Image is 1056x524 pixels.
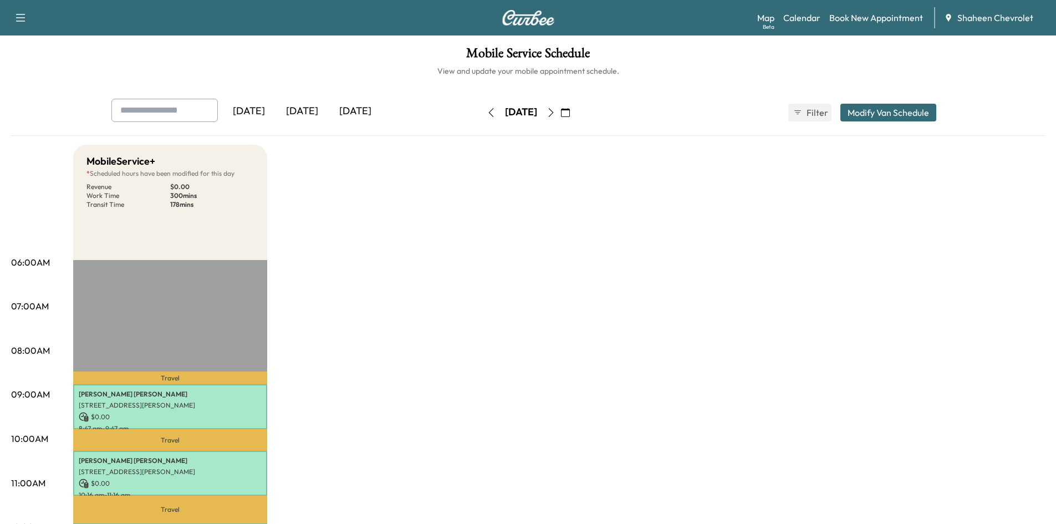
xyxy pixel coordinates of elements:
p: 8:47 am - 9:47 am [79,424,262,433]
p: 300 mins [170,191,254,200]
p: [STREET_ADDRESS][PERSON_NAME] [79,467,262,476]
p: Scheduled hours have been modified for this day [86,169,254,178]
h5: MobileService+ [86,154,155,169]
p: [PERSON_NAME] [PERSON_NAME] [79,390,262,399]
p: 178 mins [170,200,254,209]
p: $ 0.00 [79,412,262,422]
p: 08:00AM [11,344,50,357]
p: 07:00AM [11,299,49,313]
p: Revenue [86,182,170,191]
div: Beta [763,23,774,31]
p: 11:00AM [11,476,45,490]
p: Work Time [86,191,170,200]
p: $ 0.00 [170,182,254,191]
span: Shaheen Chevrolet [957,11,1033,24]
h1: Mobile Service Schedule [11,47,1045,65]
h6: View and update your mobile appointment schedule. [11,65,1045,77]
p: 09:00AM [11,388,50,401]
a: Book New Appointment [829,11,923,24]
p: [PERSON_NAME] [PERSON_NAME] [79,456,262,465]
p: Transit Time [86,200,170,209]
span: Filter [807,106,827,119]
button: Filter [788,104,831,121]
div: [DATE] [505,105,537,119]
img: Curbee Logo [502,10,555,26]
div: [DATE] [329,99,382,124]
a: Calendar [783,11,820,24]
p: 06:00AM [11,256,50,269]
p: Travel [73,429,267,451]
a: MapBeta [757,11,774,24]
p: 10:16 am - 11:16 am [79,491,262,500]
div: [DATE] [276,99,329,124]
p: [STREET_ADDRESS][PERSON_NAME] [79,401,262,410]
p: 10:00AM [11,432,48,445]
button: Modify Van Schedule [840,104,936,121]
p: Travel [73,496,267,523]
p: $ 0.00 [79,479,262,489]
p: Travel [73,372,267,384]
div: [DATE] [222,99,276,124]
